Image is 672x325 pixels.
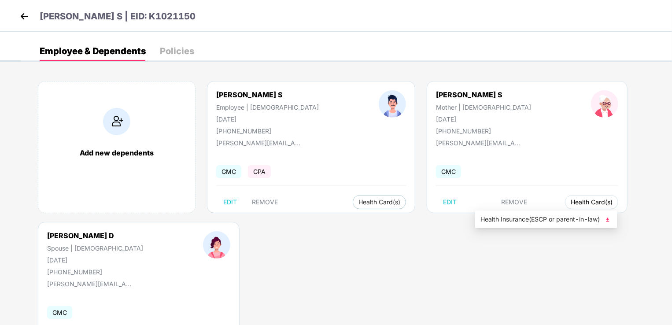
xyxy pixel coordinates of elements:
span: Health Card(s) [358,200,400,204]
div: Spouse | [DEMOGRAPHIC_DATA] [47,244,143,252]
button: EDIT [436,195,464,209]
div: [PERSON_NAME] S [216,90,319,99]
img: profileImage [203,231,230,259]
button: REMOVE [495,195,535,209]
img: back [18,10,31,23]
button: Health Card(s) [353,195,406,209]
button: EDIT [216,195,244,209]
div: Employee | [DEMOGRAPHIC_DATA] [216,103,319,111]
span: GMC [436,165,461,178]
span: GMC [216,165,241,178]
span: GMC [47,306,72,319]
p: [PERSON_NAME] S | EID: K1021150 [40,10,196,23]
img: addIcon [103,108,130,135]
span: REMOVE [502,199,528,206]
div: [DATE] [47,256,143,264]
button: REMOVE [245,195,285,209]
span: REMOVE [252,199,278,206]
img: profileImage [379,90,406,118]
div: Policies [160,47,194,55]
div: [DATE] [436,115,531,123]
div: [PERSON_NAME][EMAIL_ADDRESS][PERSON_NAME][DOMAIN_NAME] [47,280,135,288]
div: [PHONE_NUMBER] [436,127,531,135]
span: EDIT [443,199,457,206]
div: [PHONE_NUMBER] [216,127,319,135]
div: Add new dependents [47,148,186,157]
span: Health Insurance(ESCP or parent-in-law) [480,214,612,224]
div: [PERSON_NAME][EMAIL_ADDRESS][PERSON_NAME][DOMAIN_NAME] [216,139,304,147]
span: EDIT [223,199,237,206]
span: Health Card(s) [571,200,613,204]
button: Health Card(s) [565,195,618,209]
div: Employee & Dependents [40,47,146,55]
div: Mother | [DEMOGRAPHIC_DATA] [436,103,531,111]
div: [PERSON_NAME] D [47,231,143,240]
div: [PHONE_NUMBER] [47,268,143,276]
img: svg+xml;base64,PHN2ZyB4bWxucz0iaHR0cDovL3d3dy53My5vcmcvMjAwMC9zdmciIHhtbG5zOnhsaW5rPSJodHRwOi8vd3... [603,215,612,224]
span: GPA [248,165,271,178]
div: [DATE] [216,115,319,123]
div: [PERSON_NAME] S [436,90,531,99]
div: [PERSON_NAME][EMAIL_ADDRESS][PERSON_NAME][DOMAIN_NAME] [436,139,524,147]
img: profileImage [591,90,618,118]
